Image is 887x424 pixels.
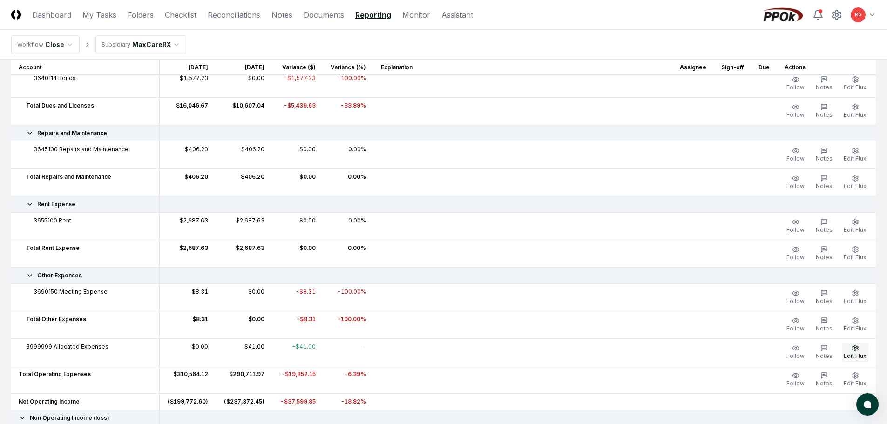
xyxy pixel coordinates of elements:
a: Documents [304,9,344,20]
span: Edit Flux [844,352,867,359]
span: Notes [816,254,833,261]
div: Subsidiary [102,40,130,49]
td: -$37,599.85 [272,393,323,410]
button: Follow [785,173,806,192]
th: [DATE] [159,59,216,75]
td: $406.20 [159,141,216,168]
th: Variance ($) [272,59,323,75]
span: Follow [786,182,805,189]
td: 0.00% [323,212,373,240]
span: Repairs and Maintenance [37,129,107,137]
th: [DATE] [216,59,272,75]
td: -33.89% [323,97,373,125]
span: 3999999 Allocated Expenses [26,343,108,351]
span: Rent Expense [37,200,75,209]
td: $0.00 [216,70,272,97]
button: Follow [785,101,806,121]
td: -6.39% [323,366,373,393]
button: Edit Flux [842,216,868,236]
a: Reporting [355,9,391,20]
button: Edit Flux [842,343,868,362]
span: Edit Flux [844,297,867,304]
span: Follow [786,226,805,233]
span: 3655100 Rent [34,216,71,225]
a: Folders [128,9,154,20]
td: $290,711.97 [216,366,272,393]
span: Non Operating Income (loss) [30,414,109,422]
span: Notes [816,352,833,359]
a: Dashboard [32,9,71,20]
span: Notes [816,226,833,233]
a: Checklist [165,9,196,20]
button: Edit Flux [842,370,868,390]
span: Follow [786,380,805,387]
button: Edit Flux [842,173,868,192]
td: $0.00 [272,141,323,168]
td: $406.20 [159,168,216,196]
button: Follow [785,288,806,307]
td: $2,687.63 [216,240,272,267]
td: - [323,338,373,366]
td: $8.31 [159,283,216,311]
td: $0.00 [159,338,216,366]
span: Edit Flux [844,226,867,233]
span: Edit Flux [844,182,867,189]
button: Notes [814,101,834,121]
span: Follow [786,297,805,304]
td: +$41.00 [272,338,323,366]
a: Assistant [441,9,473,20]
span: RG [855,11,862,18]
img: PPOk logo [760,7,805,22]
nav: breadcrumb [11,35,186,54]
button: Notes [814,370,834,390]
button: Notes [814,74,834,94]
th: Actions [777,59,876,75]
td: $310,564.12 [159,366,216,393]
td: -18.82% [323,393,373,410]
button: atlas-launcher [856,393,879,416]
td: $2,687.63 [159,212,216,240]
th: Account [11,59,159,75]
button: Edit Flux [842,101,868,121]
span: Total Repairs and Maintenance [26,173,111,181]
span: Follow [786,325,805,332]
button: Follow [785,74,806,94]
button: Follow [785,343,806,362]
span: Edit Flux [844,325,867,332]
td: ($237,372.45) [216,393,272,410]
span: 3640114 Bonds [34,74,76,82]
th: Variance (%) [323,59,373,75]
td: $0.00 [216,311,272,338]
button: Edit Flux [842,288,868,307]
span: Edit Flux [844,84,867,91]
td: -100.00% [323,283,373,311]
button: Follow [785,145,806,165]
span: Edit Flux [844,111,867,118]
span: Net Operating Income [19,397,80,406]
span: 3690150 Meeting Expense [34,288,108,296]
button: Edit Flux [842,74,868,94]
span: Total Rent Expense [26,244,80,252]
td: -$1,577.23 [272,70,323,97]
button: Notes [814,216,834,236]
button: Notes [814,343,834,362]
span: Other Expenses [37,271,82,280]
button: Follow [785,315,806,335]
span: Follow [786,254,805,261]
td: $0.00 [272,212,323,240]
button: Notes [814,288,834,307]
td: $0.00 [272,240,323,267]
td: $1,577.23 [159,70,216,97]
td: 0.00% [323,141,373,168]
button: RG [850,7,867,23]
span: Follow [786,155,805,162]
td: $406.20 [216,168,272,196]
img: Logo [11,10,21,20]
span: Notes [816,297,833,304]
th: Due [751,59,777,75]
td: ($199,772.60) [159,393,216,410]
button: Notes [814,173,834,192]
td: $16,046.67 [159,97,216,125]
span: Edit Flux [844,380,867,387]
td: -$8.31 [272,283,323,311]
